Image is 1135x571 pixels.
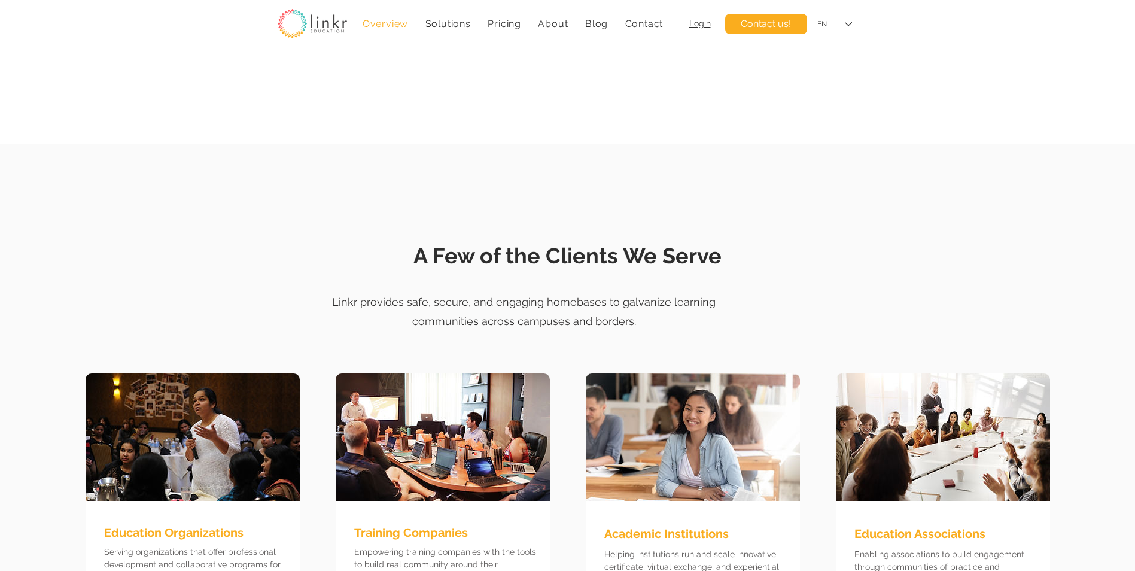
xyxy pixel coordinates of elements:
span: Education Associations [854,527,985,541]
span: Academic Institutions [604,527,729,541]
span: A Few of the Clients We Serve [413,243,722,268]
span: Pricing [488,18,521,29]
span: Blog [585,18,608,29]
a: Login [689,19,711,28]
a: Pricing [482,12,527,35]
div: About [532,12,574,35]
a: Blog [579,12,614,35]
span: Training Companies [354,526,468,540]
img: multi-institutional educational communities of practice.jpg [836,373,1050,501]
div: EN [817,19,827,29]
div: Solutions [419,12,477,35]
img: photo-1551731409-43eb3e517a1a.jpg [86,373,300,501]
a: Contact us! [725,14,807,34]
img: blended mobility easy with linkr.jpg [586,373,800,501]
span: About [538,18,568,29]
div: Language Selector: English [809,11,860,38]
a: Contact [619,12,669,35]
span: Linkr provides safe, secure, and engaging homebases to galvanize learning communities across camp... [332,296,716,327]
img: linkr_logo_transparentbg.png [278,9,347,38]
span: Solutions [425,18,471,29]
a: Overview [357,12,415,35]
span: Contact us! [741,17,791,31]
img: linkr for training companies.jpg [336,373,550,501]
nav: Site [357,12,670,35]
span: Overview [363,18,408,29]
span: Contact [625,18,664,29]
span: Education Organizations [104,526,244,540]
